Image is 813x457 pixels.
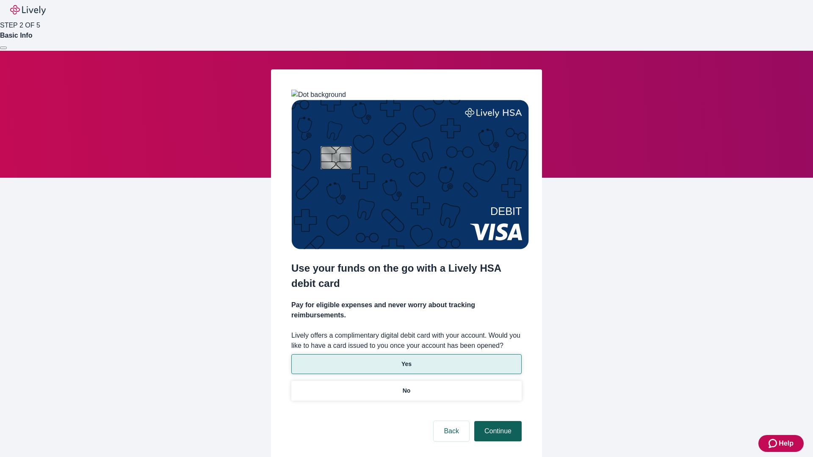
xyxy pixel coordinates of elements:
[291,354,522,374] button: Yes
[291,381,522,401] button: No
[291,261,522,291] h2: Use your funds on the go with a Lively HSA debit card
[779,438,794,449] span: Help
[401,360,412,369] p: Yes
[10,5,46,15] img: Lively
[291,300,522,320] h4: Pay for eligible expenses and never worry about tracking reimbursements.
[769,438,779,449] svg: Zendesk support icon
[434,421,469,441] button: Back
[758,435,804,452] button: Zendesk support iconHelp
[474,421,522,441] button: Continue
[291,330,522,351] label: Lively offers a complimentary digital debit card with your account. Would you like to have a card...
[291,90,346,100] img: Dot background
[291,100,529,249] img: Debit card
[403,386,411,395] p: No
